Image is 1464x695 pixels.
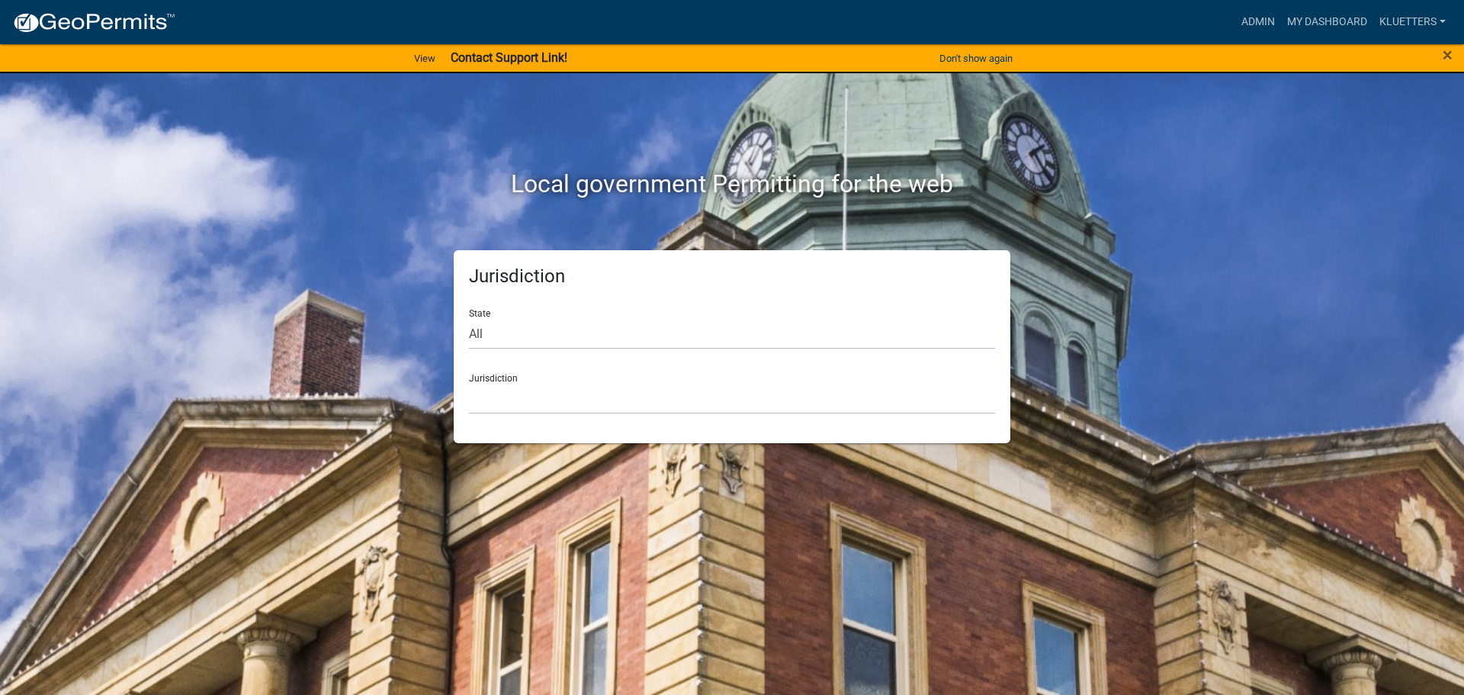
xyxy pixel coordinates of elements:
a: Admin [1235,8,1281,37]
strong: Contact Support Link! [451,50,567,65]
a: View [408,46,441,71]
button: Close [1443,46,1453,64]
span: × [1443,44,1453,66]
h2: Local government Permitting for the web [309,169,1155,198]
button: Don't show again [933,46,1019,71]
a: kluetters [1373,8,1452,37]
h5: Jurisdiction [469,265,995,288]
a: My Dashboard [1281,8,1373,37]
